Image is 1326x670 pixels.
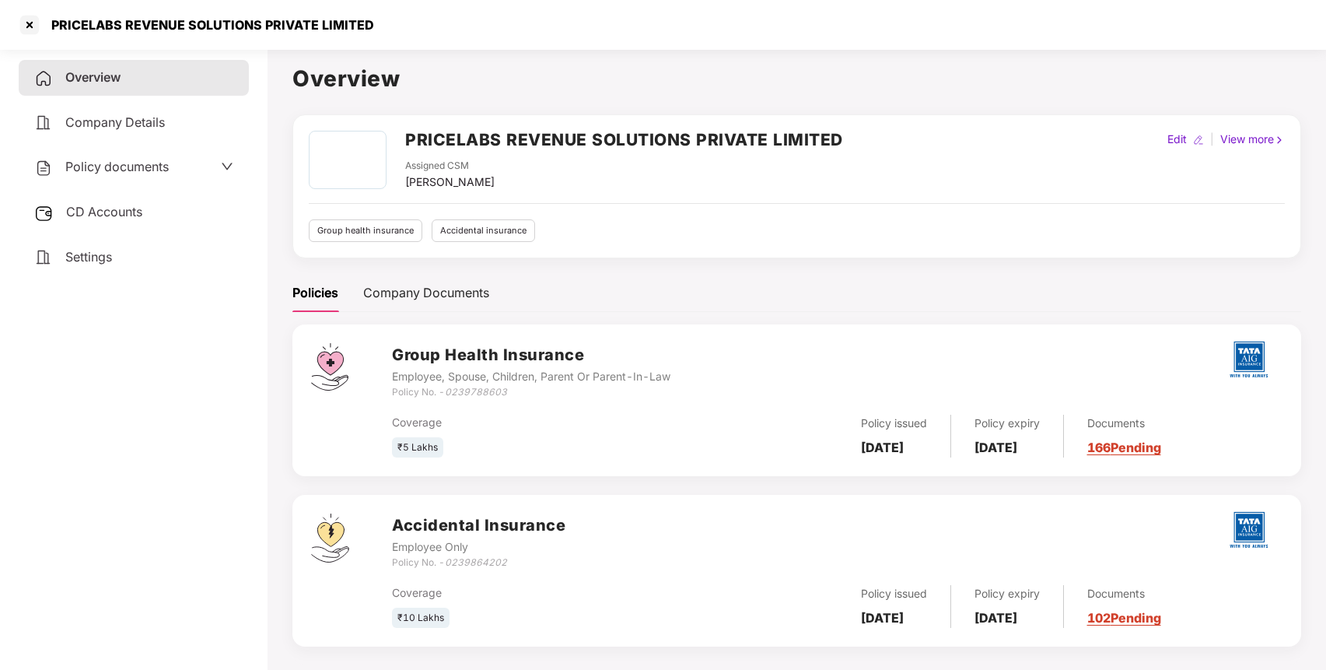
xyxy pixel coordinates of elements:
b: [DATE] [974,610,1017,626]
div: Accidental insurance [432,219,535,242]
div: Employee, Spouse, Children, Parent Or Parent-In-Law [392,368,670,385]
span: Overview [65,69,121,85]
div: Coverage [392,414,689,431]
div: View more [1217,131,1288,148]
div: Group health insurance [309,219,422,242]
div: Assigned CSM [405,159,495,174]
div: | [1207,131,1217,148]
img: svg+xml;base64,PHN2ZyB4bWxucz0iaHR0cDovL3d3dy53My5vcmcvMjAwMC9zdmciIHdpZHRoPSIyNCIgaGVpZ2h0PSIyNC... [34,69,53,88]
a: 166 Pending [1087,440,1161,455]
i: 0239864202 [445,556,507,568]
div: Policy No. - [392,556,565,570]
div: Policy issued [861,585,927,602]
span: Company Details [65,114,165,130]
div: Policy issued [861,415,927,432]
img: svg+xml;base64,PHN2ZyB3aWR0aD0iMjUiIGhlaWdodD0iMjQiIHZpZXdCb3g9IjAgMCAyNSAyNCIgZmlsbD0ibm9uZSIgeG... [34,204,54,223]
div: Policy expiry [974,415,1040,432]
b: [DATE] [861,610,904,626]
img: rightIcon [1274,135,1285,146]
h3: Accidental Insurance [392,514,565,538]
div: Documents [1087,585,1161,602]
img: editIcon [1193,135,1204,146]
span: CD Accounts [66,204,142,219]
img: svg+xml;base64,PHN2ZyB4bWxucz0iaHR0cDovL3d3dy53My5vcmcvMjAwMC9zdmciIHdpZHRoPSI0Ny43MTQiIGhlaWdodD... [311,343,348,391]
b: [DATE] [974,440,1017,455]
h1: Overview [292,61,1301,96]
span: Settings [65,249,112,265]
div: Coverage [392,584,689,602]
div: Edit [1164,131,1190,148]
img: svg+xml;base64,PHN2ZyB4bWxucz0iaHR0cDovL3d3dy53My5vcmcvMjAwMC9zdmciIHdpZHRoPSI0OS4zMjEiIGhlaWdodD... [311,514,349,563]
img: tatag.png [1222,503,1276,557]
img: svg+xml;base64,PHN2ZyB4bWxucz0iaHR0cDovL3d3dy53My5vcmcvMjAwMC9zdmciIHdpZHRoPSIyNCIgaGVpZ2h0PSIyNC... [34,248,53,267]
div: Documents [1087,415,1161,432]
img: svg+xml;base64,PHN2ZyB4bWxucz0iaHR0cDovL3d3dy53My5vcmcvMjAwMC9zdmciIHdpZHRoPSIyNCIgaGVpZ2h0PSIyNC... [34,159,53,177]
i: 0239788603 [445,386,507,398]
span: down [221,160,233,173]
div: ₹10 Lakhs [392,608,450,629]
div: ₹5 Lakhs [392,437,443,458]
img: svg+xml;base64,PHN2ZyB4bWxucz0iaHR0cDovL3d3dy53My5vcmcvMjAwMC9zdmciIHdpZHRoPSIyNCIgaGVpZ2h0PSIyNC... [34,114,53,132]
div: [PERSON_NAME] [405,174,495,191]
div: Policy expiry [974,585,1040,602]
b: [DATE] [861,440,904,455]
a: 102 Pending [1087,610,1161,626]
span: Policy documents [65,159,169,174]
img: tatag.png [1222,332,1276,387]
div: Company Documents [363,283,489,303]
div: Employee Only [392,538,565,556]
div: Policy No. - [392,385,670,400]
div: PRICELABS REVENUE SOLUTIONS PRIVATE LIMITED [42,17,374,33]
h2: PRICELABS REVENUE SOLUTIONS PRIVATE LIMITED [405,127,843,153]
div: Policies [292,283,338,303]
h3: Group Health Insurance [392,343,670,367]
